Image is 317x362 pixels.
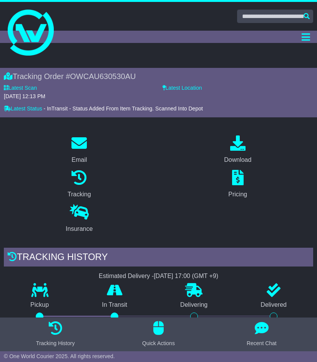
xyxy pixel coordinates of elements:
button: Quick Actions [138,321,179,347]
p: Delivered [234,301,313,308]
label: Latest Scan [4,85,37,91]
div: [DATE] 17:00 (GMT +9) [154,272,218,280]
a: Download [219,133,256,167]
a: Email [66,133,92,167]
span: OWCAU630530AU [70,72,136,81]
label: Latest Location [163,85,202,91]
p: Pickup [4,301,75,308]
span: [DATE] 12:13 PM [4,93,45,99]
p: In Transit [75,301,154,308]
div: Tracking [68,190,91,199]
p: Delivering [154,301,234,308]
button: Toggle navigation [298,31,313,43]
div: Download [224,155,251,165]
div: Estimated Delivery - [4,272,313,280]
label: Latest Status [4,105,42,112]
div: Pricing [228,190,247,199]
div: Tracking history [4,248,313,268]
div: Email [71,155,87,165]
a: Insurance [61,202,98,236]
div: Insurance [66,224,93,234]
button: Recent Chat [242,321,281,347]
div: Tracking Order # [4,72,313,81]
button: Tracking History [32,321,80,347]
span: InTransit - Status Added From Item Tracking. Scanned Into Depot [47,105,203,112]
div: Quick Actions [142,339,175,347]
a: Tracking [63,167,96,202]
span: © One World Courier 2025. All rights reserved. [4,353,115,359]
div: Recent Chat [247,339,277,347]
a: Pricing [223,167,252,202]
div: Tracking History [36,339,75,347]
span: - [44,105,46,112]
